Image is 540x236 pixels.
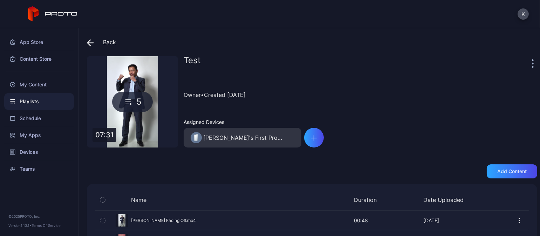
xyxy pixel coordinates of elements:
[8,214,70,219] div: © 2025 PROTO, Inc.
[184,79,537,111] div: Owner • Created [DATE]
[110,196,320,203] div: Name
[354,196,389,203] div: Duration
[184,56,530,70] div: Test
[4,51,74,67] a: Content Store
[4,144,74,160] a: Devices
[487,164,537,178] button: Add content
[4,34,74,51] a: App Store
[4,160,74,177] a: Teams
[4,76,74,93] a: My Content
[87,34,116,51] div: Back
[8,223,32,228] span: Version 1.13.1 •
[518,8,529,20] button: K
[423,196,476,203] div: Date Uploaded
[4,110,74,127] a: Schedule
[184,119,301,125] div: Assigned Devices
[4,93,74,110] a: Playlists
[203,133,282,142] div: Karen's First Proto Luma
[4,127,74,144] a: My Apps
[112,92,153,112] div: 5
[32,223,61,228] a: Terms Of Service
[497,169,527,174] div: Add content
